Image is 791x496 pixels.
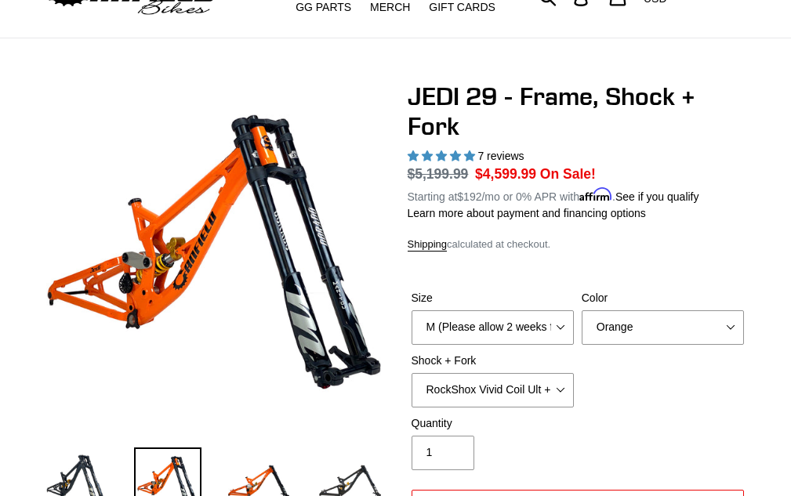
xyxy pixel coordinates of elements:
a: See if you qualify - Learn more about Affirm Financing (opens in modal) [615,190,699,203]
span: GIFT CARDS [429,1,495,14]
p: Starting at /mo or 0% APR with . [408,185,699,205]
label: Color [582,290,744,306]
span: GG PARTS [296,1,351,14]
label: Shock + Fork [412,353,574,369]
label: Quantity [412,415,574,432]
a: Shipping [408,238,448,252]
div: calculated at checkout. [408,237,749,252]
span: $4,599.99 [475,166,536,182]
span: 7 reviews [477,150,524,162]
label: Size [412,290,574,306]
span: $192 [457,190,481,203]
a: Learn more about payment and financing options [408,207,646,219]
s: $5,199.99 [408,166,469,182]
span: Affirm [579,188,612,201]
span: MERCH [370,1,410,14]
h1: JEDI 29 - Frame, Shock + Fork [408,81,749,142]
span: On Sale! [540,164,596,184]
span: 5.00 stars [408,150,478,162]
